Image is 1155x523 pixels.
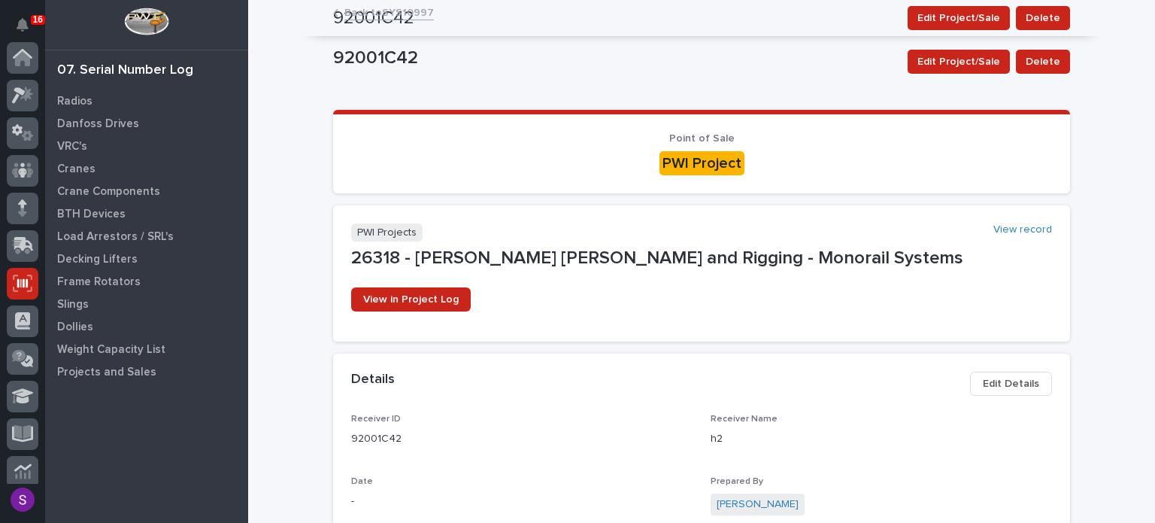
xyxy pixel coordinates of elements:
[57,163,95,176] p: Cranes
[57,208,126,221] p: BTH Devices
[363,294,459,305] span: View in Project Log
[57,321,93,334] p: Dollies
[45,360,248,383] a: Projects and Sales
[711,477,763,486] span: Prepared By
[57,253,138,266] p: Decking Lifters
[1026,53,1060,71] span: Delete
[717,497,799,512] a: [PERSON_NAME]
[7,484,38,515] button: users-avatar
[57,298,89,312] p: Slings
[57,140,87,154] p: VRC's
[45,225,248,248] a: Load Arrestors / SRL's
[45,157,248,180] a: Cranes
[711,415,778,424] span: Receiver Name
[124,8,168,35] img: Workspace Logo
[908,50,1010,74] button: Edit Project/Sale
[33,14,43,25] p: 16
[711,431,1052,447] p: h2
[57,117,139,131] p: Danfoss Drives
[351,223,423,242] p: PWI Projects
[351,287,471,312] a: View in Project Log
[57,95,92,108] p: Radios
[917,53,1000,71] span: Edit Project/Sale
[19,18,38,42] div: Notifications16
[45,248,248,270] a: Decking Lifters
[1016,50,1070,74] button: Delete
[45,112,248,135] a: Danfoss Drives
[351,415,401,424] span: Receiver ID
[993,223,1052,236] a: View record
[333,47,896,69] p: 92001C42
[57,275,141,289] p: Frame Rotators
[351,431,693,447] p: 92001C42
[7,9,38,41] button: Notifications
[45,338,248,360] a: Weight Capacity List
[45,270,248,293] a: Frame Rotators
[57,185,160,199] p: Crane Components
[45,180,248,202] a: Crane Components
[45,293,248,315] a: Slings
[983,375,1039,393] span: Edit Details
[970,372,1052,396] button: Edit Details
[659,151,744,175] div: PWI Project
[57,62,193,79] div: 07. Serial Number Log
[57,230,174,244] p: Load Arrestors / SRL's
[45,135,248,157] a: VRC's
[351,477,373,486] span: Date
[45,315,248,338] a: Dollies
[351,494,693,509] p: -
[669,133,735,144] span: Point of Sale
[45,202,248,225] a: BTH Devices
[57,343,165,357] p: Weight Capacity List
[351,248,1052,269] p: 26318 - [PERSON_NAME] [PERSON_NAME] and Rigging - Monorail Systems
[351,372,395,388] h2: Details
[344,3,434,20] a: Back toSYS10997
[45,90,248,112] a: Radios
[57,366,156,379] p: Projects and Sales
